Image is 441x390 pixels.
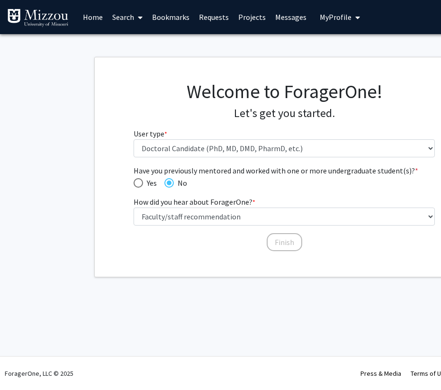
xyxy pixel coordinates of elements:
[134,107,435,120] h4: Let's get you started.
[134,196,255,208] label: How did you hear about ForagerOne?
[134,165,435,176] span: Have you previously mentored and worked with one or more undergraduate student(s)?
[174,177,187,189] span: No
[270,0,311,34] a: Messages
[234,0,270,34] a: Projects
[5,357,73,390] div: ForagerOne, LLC © 2025
[143,177,157,189] span: Yes
[108,0,147,34] a: Search
[134,80,435,103] h1: Welcome to ForagerOne!
[320,12,351,22] span: My Profile
[267,233,302,251] button: Finish
[360,369,401,378] a: Press & Media
[194,0,234,34] a: Requests
[78,0,108,34] a: Home
[134,128,167,139] label: User type
[134,176,435,189] mat-radio-group: Have you previously mentored and worked with one or more undergraduate student(s)?
[7,347,40,383] iframe: Chat
[7,9,69,27] img: University of Missouri Logo
[147,0,194,34] a: Bookmarks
